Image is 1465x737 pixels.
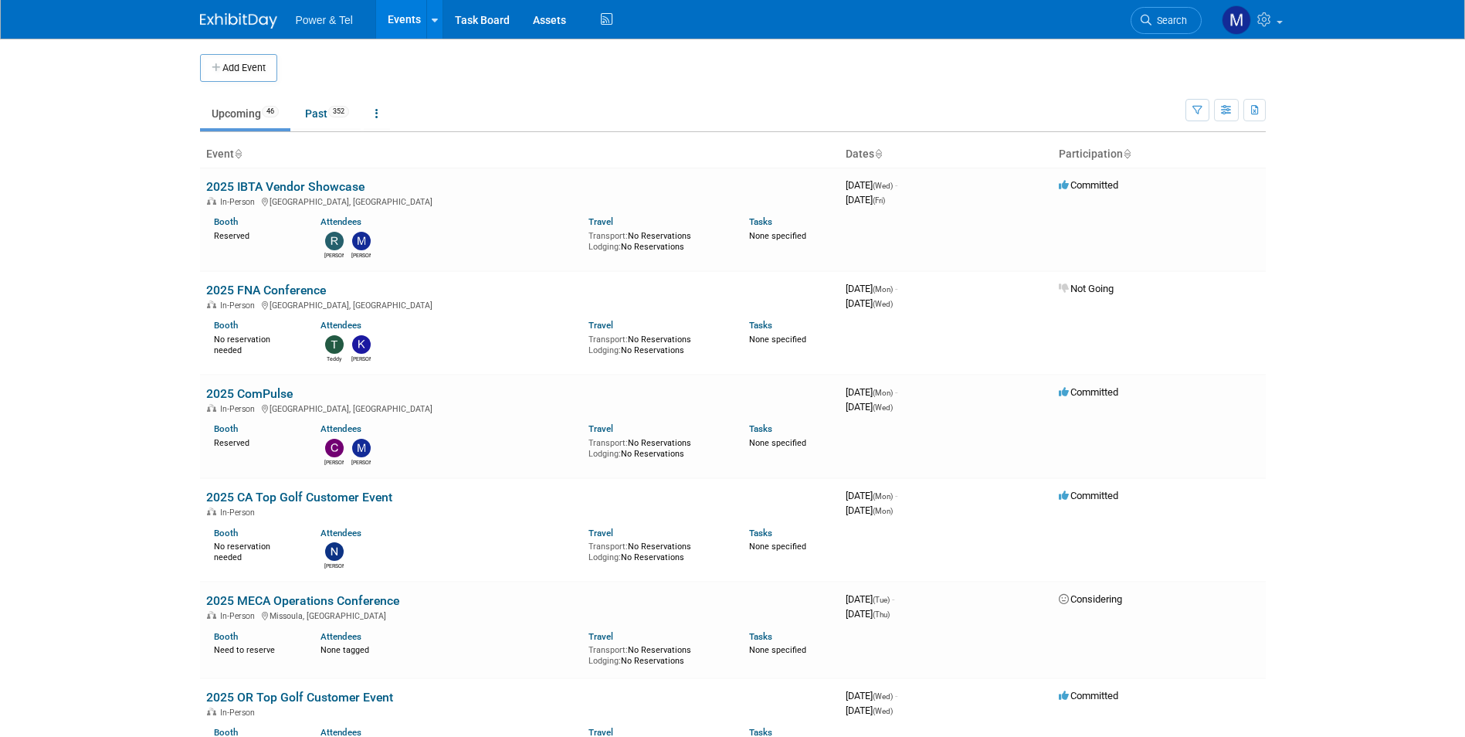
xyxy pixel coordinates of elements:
a: 2025 FNA Conference [206,283,326,297]
span: Lodging: [588,552,621,562]
div: Reserved [214,228,298,242]
button: Add Event [200,54,277,82]
span: Considering [1059,593,1122,605]
div: Teddy Dye [324,354,344,363]
div: Kevin Wilkes [351,354,371,363]
div: No Reservations No Reservations [588,435,726,459]
span: [DATE] [846,179,897,191]
img: Ron Rafalzik [325,232,344,250]
span: [DATE] [846,283,897,294]
span: (Wed) [873,707,893,715]
span: - [895,690,897,701]
div: [GEOGRAPHIC_DATA], [GEOGRAPHIC_DATA] [206,298,833,311]
img: In-Person Event [207,508,216,515]
div: No Reservations No Reservations [588,331,726,355]
div: Michael Mackeben [351,250,371,260]
img: In-Person Event [207,301,216,308]
span: In-Person [220,611,259,621]
a: Booth [214,423,238,434]
span: In-Person [220,508,259,518]
span: Transport: [588,542,628,552]
a: Tasks [749,423,772,434]
a: 2025 OR Top Golf Customer Event [206,690,393,705]
span: (Thu) [873,610,890,619]
a: Booth [214,528,238,538]
span: 46 [262,106,279,117]
a: Attendees [320,528,361,538]
a: Tasks [749,528,772,538]
span: (Mon) [873,492,893,501]
th: Dates [839,141,1053,168]
img: Michael Mackeben [352,232,371,250]
a: Attendees [320,631,361,642]
span: Lodging: [588,242,621,252]
span: Committed [1059,179,1118,191]
img: In-Person Event [207,197,216,205]
span: Lodging: [588,656,621,666]
span: None specified [749,231,806,241]
a: Attendees [320,216,361,227]
span: [DATE] [846,386,897,398]
span: (Tue) [873,596,890,604]
div: Michael Mackeben [351,457,371,467]
a: Travel [588,631,613,642]
img: Kevin Wilkes [352,335,371,354]
img: Nate Derbyshire [325,542,344,561]
a: Upcoming46 [200,99,290,128]
a: 2025 ComPulse [206,386,293,401]
span: Lodging: [588,449,621,459]
a: 2025 MECA Operations Conference [206,593,399,608]
span: In-Person [220,708,259,718]
div: Chris Noora [324,457,344,467]
span: (Wed) [873,692,893,701]
span: (Wed) [873,182,893,190]
span: Lodging: [588,345,621,355]
a: Booth [214,216,238,227]
div: Missoula, [GEOGRAPHIC_DATA] [206,609,833,621]
a: Tasks [749,631,772,642]
span: [DATE] [846,504,893,516]
span: None specified [749,438,806,448]
div: Reserved [214,435,298,449]
span: In-Person [220,301,259,311]
a: Sort by Participation Type [1123,148,1131,160]
span: (Mon) [873,507,893,515]
img: In-Person Event [207,708,216,715]
span: In-Person [220,197,259,207]
a: Travel [588,423,613,434]
span: Not Going [1059,283,1114,294]
a: Booth [214,631,238,642]
span: Transport: [588,438,628,448]
a: Travel [588,216,613,227]
a: 2025 IBTA Vendor Showcase [206,179,365,194]
span: - [895,283,897,294]
span: [DATE] [846,297,893,309]
span: Search [1151,15,1187,26]
img: In-Person Event [207,611,216,619]
span: - [892,593,894,605]
span: Transport: [588,231,628,241]
span: Transport: [588,335,628,345]
a: Sort by Event Name [234,148,242,160]
span: (Wed) [873,300,893,308]
div: No reservation needed [214,331,298,355]
span: (Fri) [873,196,885,205]
span: 352 [328,106,349,117]
img: ExhibitDay [200,13,277,29]
div: No Reservations No Reservations [588,642,726,666]
span: [DATE] [846,593,894,605]
div: None tagged [320,642,577,656]
span: Committed [1059,490,1118,501]
span: - [895,490,897,501]
a: Attendees [320,320,361,331]
img: In-Person Event [207,404,216,412]
img: Michael Mackeben [352,439,371,457]
span: Committed [1059,690,1118,701]
a: Tasks [749,320,772,331]
span: - [895,179,897,191]
img: Chris Noora [325,439,344,457]
th: Event [200,141,839,168]
span: [DATE] [846,705,893,716]
span: (Wed) [873,403,893,412]
a: Past352 [293,99,361,128]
